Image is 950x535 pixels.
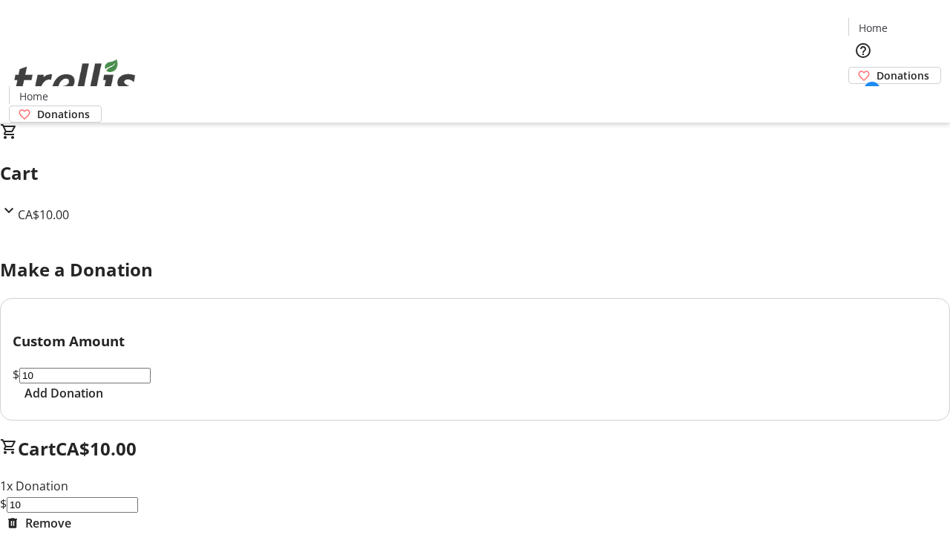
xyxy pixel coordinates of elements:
img: Orient E2E Organization SdwJoS00mz's Logo [9,43,141,117]
span: Donations [877,68,929,83]
a: Donations [848,67,941,84]
a: Home [10,88,57,104]
span: Donations [37,106,90,122]
h3: Custom Amount [13,331,937,351]
a: Home [849,20,897,36]
button: Cart [848,84,878,114]
button: Help [848,36,878,65]
input: Donation Amount [19,368,151,383]
span: CA$10.00 [56,436,137,461]
span: Add Donation [24,384,103,402]
span: Home [19,88,48,104]
span: Home [859,20,888,36]
input: Donation Amount [7,497,138,513]
span: Remove [25,514,71,532]
span: $ [13,366,19,383]
span: CA$10.00 [18,207,69,223]
a: Donations [9,106,102,123]
button: Add Donation [13,384,115,402]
